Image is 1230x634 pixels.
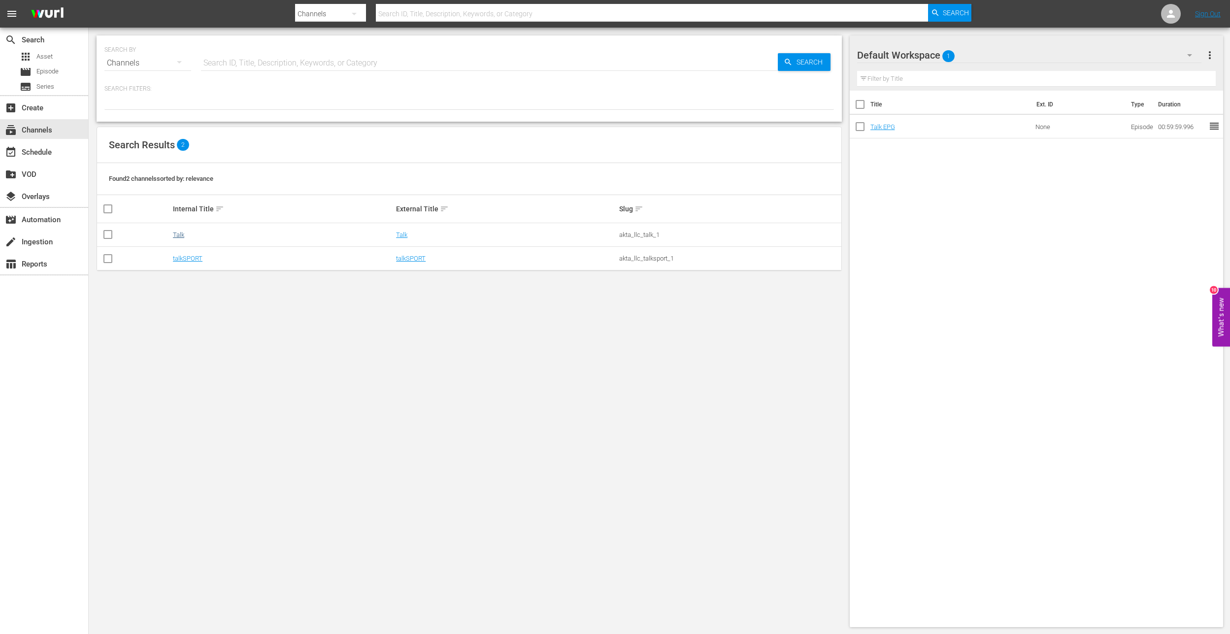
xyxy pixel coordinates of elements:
th: Title [870,91,1031,118]
span: Episode [36,67,59,76]
img: ans4CAIJ8jUAAAAAAAAAAAAAAAAAAAAAAAAgQb4GAAAAAAAAAAAAAAAAAAAAAAAAJMjXAAAAAAAAAAAAAAAAAAAAAAAAgAT5G... [24,2,71,26]
div: Slug [619,203,839,215]
span: sort [634,204,643,213]
div: akta_llc_talksport_1 [619,255,839,262]
span: reorder [1208,120,1220,132]
a: Talk EPG [870,123,895,131]
button: Search [928,4,971,22]
a: Talk [396,231,407,238]
th: Duration [1152,91,1211,118]
div: External Title [396,203,616,215]
span: Ingestion [5,236,17,248]
a: Sign Out [1195,10,1221,18]
span: Asset [20,51,32,63]
span: Reports [5,258,17,270]
span: Search [943,4,969,22]
a: talkSPORT [396,255,426,262]
td: Episode [1127,115,1154,138]
button: Search [778,53,831,71]
span: sort [440,204,449,213]
a: Talk [173,231,184,238]
span: 2 [177,139,189,151]
span: Automation [5,214,17,226]
td: None [1031,115,1127,138]
span: Found 2 channels sorted by: relevance [109,175,213,182]
div: akta_llc_talk_1 [619,231,839,238]
div: Internal Title [173,203,393,215]
span: menu [6,8,18,20]
span: Series [36,82,54,92]
span: Episode [20,66,32,78]
div: Channels [104,49,191,77]
span: more_vert [1204,49,1216,61]
span: VOD [5,168,17,180]
span: Series [20,81,32,93]
span: 1 [942,46,955,67]
th: Ext. ID [1031,91,1126,118]
span: Search Results [109,139,175,151]
button: Open Feedback Widget [1212,288,1230,346]
span: Schedule [5,146,17,158]
p: Search Filters: [104,85,834,93]
th: Type [1125,91,1152,118]
span: Channels [5,124,17,136]
span: sort [215,204,224,213]
span: Create [5,102,17,114]
div: 10 [1210,286,1218,294]
span: Overlays [5,191,17,202]
td: 00:59:59.996 [1154,115,1208,138]
div: Default Workspace [857,41,1202,69]
span: Search [793,53,831,71]
button: more_vert [1204,43,1216,67]
span: Asset [36,52,53,62]
a: talkSPORT [173,255,202,262]
span: Search [5,34,17,46]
